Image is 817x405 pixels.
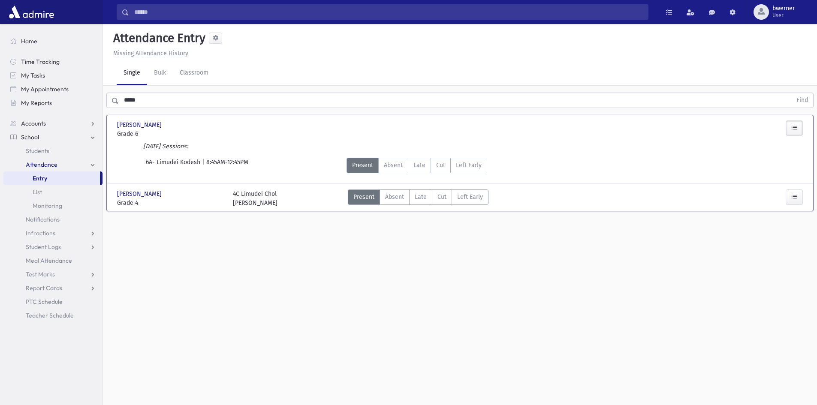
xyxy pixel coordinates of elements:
span: Report Cards [26,284,62,292]
span: Left Early [457,192,483,201]
span: My Reports [21,99,52,107]
span: Absent [385,192,404,201]
span: Home [21,37,37,45]
span: Meal Attendance [26,257,72,264]
span: PTC Schedule [26,298,63,306]
span: Grade 4 [117,198,224,207]
span: 8:45AM-12:45PM [206,158,248,173]
h5: Attendance Entry [110,31,205,45]
a: Time Tracking [3,55,103,69]
a: My Tasks [3,69,103,82]
span: Cut [436,161,445,170]
span: Accounts [21,120,46,127]
span: Time Tracking [21,58,60,66]
span: Student Logs [26,243,61,251]
span: Teacher Schedule [26,312,74,319]
i: [DATE] Sessions: [143,143,188,150]
a: Home [3,34,103,48]
a: Missing Attendance History [110,50,188,57]
span: User [772,12,795,19]
span: | [202,158,206,173]
span: bwerner [772,5,795,12]
span: Late [415,192,427,201]
span: School [21,133,39,141]
span: My Appointments [21,85,69,93]
span: Cut [437,192,446,201]
a: Bulk [147,61,173,85]
a: Students [3,144,103,158]
span: List [33,188,42,196]
span: 6A- Limudei Kodesh [146,158,202,173]
span: Present [352,161,373,170]
div: AttTypes [348,189,488,207]
div: AttTypes [347,158,487,173]
u: Missing Attendance History [113,50,188,57]
img: AdmirePro [7,3,56,21]
span: My Tasks [21,72,45,79]
a: Single [117,61,147,85]
div: 4C Limudei Chol [PERSON_NAME] [233,189,277,207]
input: Search [129,4,648,20]
span: Monitoring [33,202,62,210]
span: [PERSON_NAME] [117,189,163,198]
span: Notifications [26,216,60,223]
a: Monitoring [3,199,103,213]
a: Accounts [3,117,103,130]
span: [PERSON_NAME] [117,120,163,129]
a: Infractions [3,226,103,240]
button: Find [791,93,813,108]
a: Meal Attendance [3,254,103,267]
a: School [3,130,103,144]
span: Late [413,161,425,170]
span: Entry [33,174,47,182]
a: My Reports [3,96,103,110]
a: Test Marks [3,267,103,281]
span: Grade 6 [117,129,224,138]
span: Students [26,147,49,155]
span: Test Marks [26,270,55,278]
a: My Appointments [3,82,103,96]
span: Present [353,192,374,201]
span: Infractions [26,229,55,237]
a: PTC Schedule [3,295,103,309]
a: Entry [3,171,100,185]
a: Classroom [173,61,215,85]
span: Attendance [26,161,57,168]
a: Student Logs [3,240,103,254]
a: Notifications [3,213,103,226]
span: Absent [384,161,403,170]
a: Report Cards [3,281,103,295]
a: List [3,185,103,199]
span: Left Early [456,161,482,170]
a: Teacher Schedule [3,309,103,322]
a: Attendance [3,158,103,171]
